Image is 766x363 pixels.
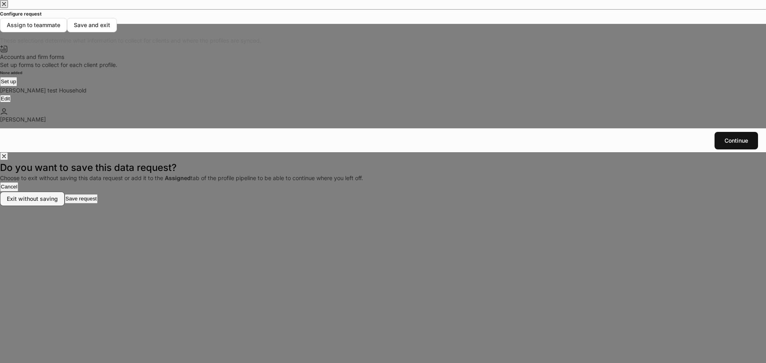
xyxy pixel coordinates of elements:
div: Cancel [1,183,18,191]
div: Save and exit [74,21,110,29]
div: Assign to teammate [7,21,60,29]
div: Edit [1,96,10,102]
div: Exit without saving [7,195,58,203]
div: Save request [65,195,97,203]
strong: Assigned [165,175,191,181]
button: Save request [65,194,98,204]
div: Continue [725,137,748,145]
div: Set up [1,78,16,86]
